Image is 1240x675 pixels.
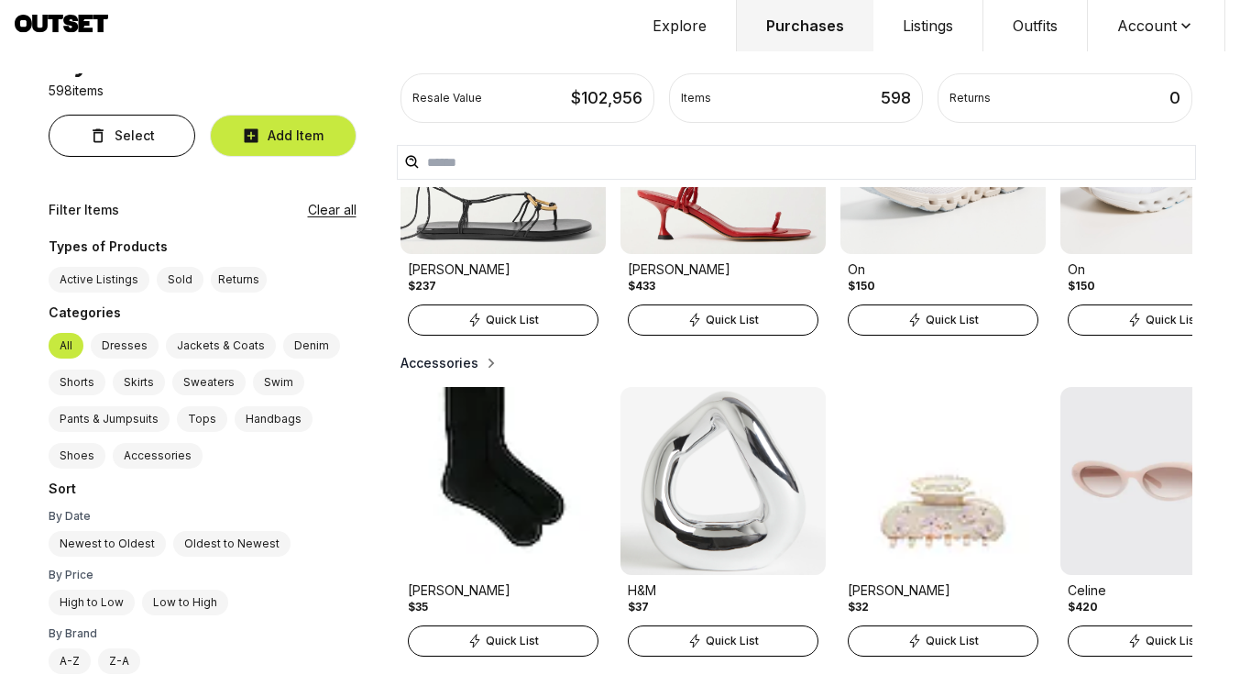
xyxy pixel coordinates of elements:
[408,260,598,279] div: [PERSON_NAME]
[926,313,979,327] span: Quick List
[840,387,1046,657] a: Product Image[PERSON_NAME]$32Quick List
[49,304,357,326] div: Categories
[848,581,1038,600] div: [PERSON_NAME]
[235,406,313,432] label: Handbags
[848,600,869,614] div: $32
[628,279,655,293] div: $433
[848,279,875,293] div: $150
[486,634,539,648] span: Quick List
[49,531,166,557] label: Newest to Oldest
[620,301,826,336] a: Quick List
[681,91,711,105] div: Items
[308,201,357,219] button: Clear all
[408,581,598,600] div: [PERSON_NAME]
[628,581,818,600] div: H&M
[620,387,826,657] a: Product ImageH&M$37Quick List
[412,91,482,105] div: Resale Value
[840,387,1046,575] img: Product Image
[49,568,357,582] div: By Price
[401,354,478,372] h2: Accessories
[49,115,195,157] button: Select
[49,267,149,293] label: Active Listings
[620,66,826,336] a: Product Image[PERSON_NAME]$433Quick List
[620,622,826,657] a: Quick List
[840,301,1046,336] a: Quick List
[49,333,83,359] label: All
[173,531,291,557] label: Oldest to Newest
[1146,634,1199,648] span: Quick List
[401,387,606,657] a: Product Image[PERSON_NAME]$35Quick List
[401,387,606,575] img: Product Image
[1068,279,1095,293] div: $150
[49,590,135,615] label: High to Low
[177,406,227,432] label: Tops
[949,91,991,105] div: Returns
[628,600,649,614] div: $37
[49,82,104,100] p: 598 items
[1146,313,1199,327] span: Quick List
[1169,85,1180,111] div: 0
[571,85,642,111] div: $ 102,956
[49,509,357,524] div: By Date
[486,313,539,327] span: Quick List
[157,267,203,293] label: Sold
[49,648,91,674] label: A-Z
[142,590,228,615] label: Low to High
[401,66,606,336] a: Product Image[PERSON_NAME]$237Quick List
[620,387,826,575] img: Product Image
[49,406,170,432] label: Pants & Jumpsuits
[840,66,1046,336] a: Product ImageOn$150Quick List
[113,443,203,469] label: Accessories
[628,260,818,279] div: [PERSON_NAME]
[848,260,1038,279] div: On
[253,370,304,395] label: Swim
[401,354,500,372] button: Accessories
[1068,600,1098,614] div: $420
[49,201,119,219] div: Filter Items
[401,301,606,336] a: Quick List
[49,480,357,502] div: Sort
[166,333,276,359] label: Jackets & Coats
[91,333,159,359] label: Dresses
[49,238,357,260] div: Types of Products
[283,333,340,359] label: Denim
[706,313,759,327] span: Quick List
[840,622,1046,657] a: Quick List
[49,370,105,395] label: Shorts
[706,634,759,648] span: Quick List
[408,600,428,614] div: $35
[172,370,246,395] label: Sweaters
[113,370,165,395] label: Skirts
[210,115,357,157] button: Add Item
[881,85,911,111] div: 598
[49,443,105,469] label: Shoes
[408,279,436,293] div: $237
[401,622,606,657] a: Quick List
[49,626,357,641] div: By Brand
[211,267,267,293] button: Returns
[926,634,979,648] span: Quick List
[98,648,140,674] label: Z-A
